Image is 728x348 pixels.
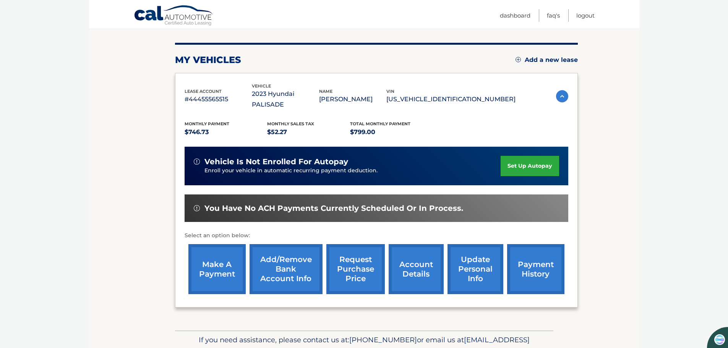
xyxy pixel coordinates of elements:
[252,89,319,110] p: 2023 Hyundai PALISADE
[267,121,314,126] span: Monthly sales Tax
[175,54,241,66] h2: my vehicles
[349,335,417,344] span: [PHONE_NUMBER]
[185,89,222,94] span: lease account
[350,127,433,138] p: $799.00
[204,204,463,213] span: You have no ACH payments currently scheduled or in process.
[319,94,386,105] p: [PERSON_NAME]
[516,57,521,62] img: add.svg
[448,244,503,294] a: update personal info
[267,127,350,138] p: $52.27
[194,205,200,211] img: alert-white.svg
[507,244,564,294] a: payment history
[576,9,595,22] a: Logout
[185,94,252,105] p: #44455565515
[204,167,501,175] p: Enroll your vehicle in automatic recurring payment deduction.
[501,156,559,176] a: set up autopay
[547,9,560,22] a: FAQ's
[500,9,530,22] a: Dashboard
[350,121,410,126] span: Total Monthly Payment
[386,89,394,94] span: vin
[185,121,229,126] span: Monthly Payment
[188,244,246,294] a: make a payment
[389,244,444,294] a: account details
[250,244,323,294] a: Add/Remove bank account info
[204,157,348,167] span: vehicle is not enrolled for autopay
[134,5,214,27] a: Cal Automotive
[252,83,271,89] span: vehicle
[556,90,568,102] img: accordion-active.svg
[185,231,568,240] p: Select an option below:
[326,244,385,294] a: request purchase price
[386,94,516,105] p: [US_VEHICLE_IDENTIFICATION_NUMBER]
[194,159,200,165] img: alert-white.svg
[319,89,332,94] span: name
[516,56,578,64] a: Add a new lease
[185,127,268,138] p: $746.73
